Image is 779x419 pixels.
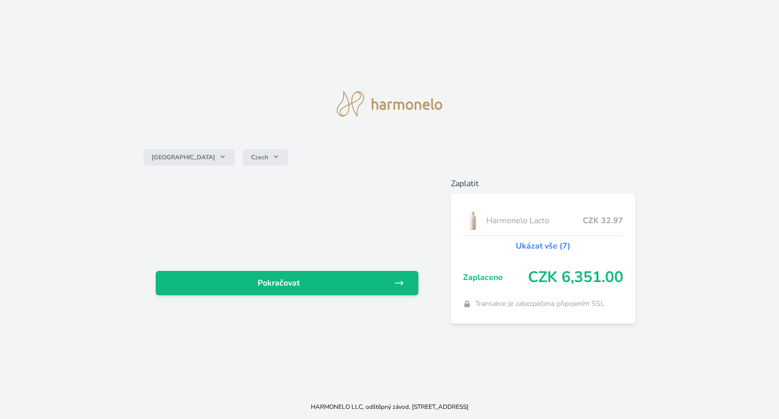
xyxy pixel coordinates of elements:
span: CZK 32.97 [583,215,623,227]
span: Czech [251,153,268,161]
img: CLEAN_LACTO_se_stinem_x-hi-lo.jpg [463,208,482,233]
button: [GEOGRAPHIC_DATA] [144,149,235,165]
span: Pokračovat [164,277,394,289]
span: Transakce je zabezpečena připojením SSL [475,299,605,309]
span: [GEOGRAPHIC_DATA] [152,153,215,161]
span: CZK 6,351.00 [528,268,623,287]
h6: Zaplatit [451,178,635,190]
span: Zaplaceno [463,271,528,284]
img: logo.svg [337,91,442,117]
button: Czech [243,149,288,165]
span: Harmonelo Lacto [486,215,583,227]
a: Ukázat vše (7) [516,240,571,252]
a: Pokračovat [156,271,418,295]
